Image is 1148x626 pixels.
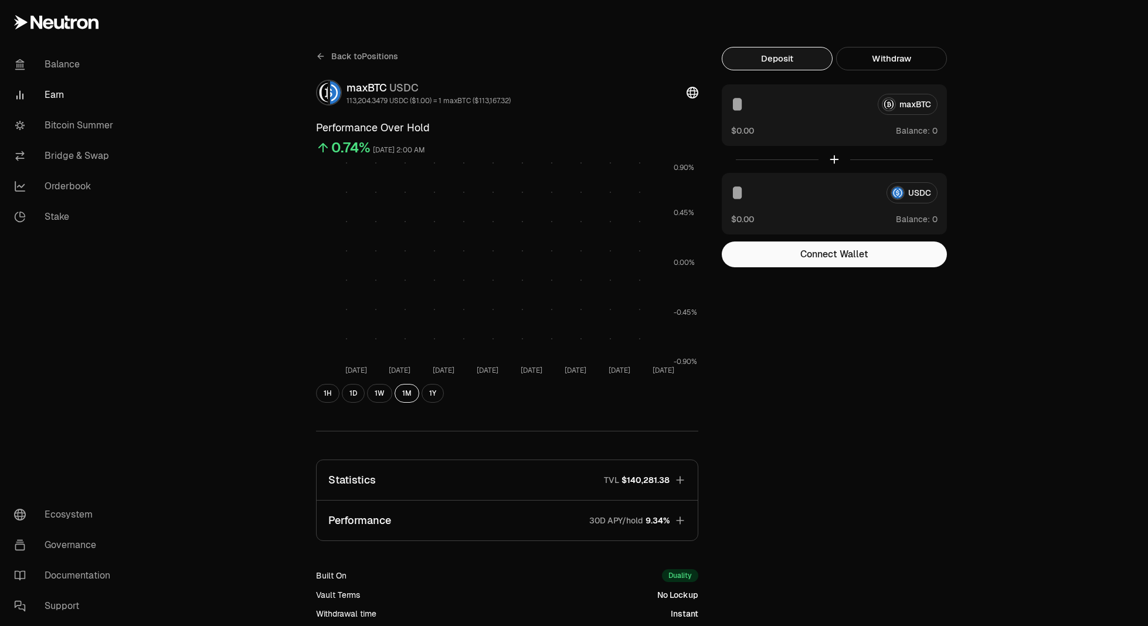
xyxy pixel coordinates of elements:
button: Performance30D APY/hold9.34% [317,501,698,540]
a: Governance [5,530,127,560]
div: Instant [671,608,698,620]
div: [DATE] 2:00 AM [373,144,425,157]
tspan: [DATE] [609,366,630,375]
tspan: 0.90% [674,163,694,172]
img: USDC Logo [330,81,341,104]
button: 1D [342,384,365,403]
a: Balance [5,49,127,80]
tspan: [DATE] [565,366,586,375]
div: Duality [662,569,698,582]
a: Documentation [5,560,127,591]
tspan: -0.90% [674,357,697,366]
p: Performance [328,512,391,529]
button: Connect Wallet [722,241,947,267]
a: Bitcoin Summer [5,110,127,141]
h3: Performance Over Hold [316,120,698,136]
div: Withdrawal time [316,608,376,620]
tspan: 0.45% [674,208,694,217]
tspan: [DATE] [389,366,410,375]
tspan: [DATE] [521,366,542,375]
span: Balance: [896,125,930,137]
div: No Lockup [657,589,698,601]
tspan: -0.45% [674,308,697,317]
div: maxBTC [347,80,511,96]
tspan: [DATE] [477,366,498,375]
button: 1W [367,384,392,403]
button: $0.00 [731,213,754,225]
a: Back toPositions [316,47,398,66]
a: Earn [5,80,127,110]
tspan: [DATE] [653,366,674,375]
a: Bridge & Swap [5,141,127,171]
a: Stake [5,202,127,232]
tspan: [DATE] [433,366,454,375]
tspan: 0.00% [674,258,695,267]
button: 1H [316,384,339,403]
span: Balance: [896,213,930,225]
a: Ecosystem [5,499,127,530]
p: 30D APY/hold [589,515,643,526]
div: 113,204.3479 USDC ($1.00) = 1 maxBTC ($113,167.32) [347,96,511,106]
span: USDC [389,81,419,94]
div: Built On [316,570,347,581]
button: Withdraw [836,47,947,70]
button: 1Y [422,384,444,403]
div: 0.74% [331,138,371,157]
div: Vault Terms [316,589,360,601]
button: 1M [395,384,419,403]
button: StatisticsTVL$140,281.38 [317,460,698,500]
span: 9.34% [646,515,670,526]
span: $140,281.38 [621,474,670,486]
img: maxBTC Logo [317,81,328,104]
tspan: [DATE] [345,366,367,375]
button: Deposit [722,47,833,70]
p: TVL [604,474,619,486]
span: Back to Positions [331,50,398,62]
a: Support [5,591,127,621]
button: $0.00 [731,124,754,137]
a: Orderbook [5,171,127,202]
p: Statistics [328,472,376,488]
